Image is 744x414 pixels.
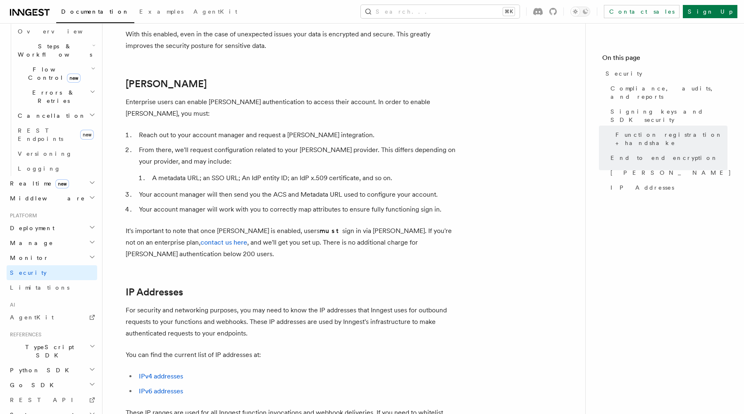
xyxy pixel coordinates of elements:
a: IPv4 addresses [139,372,183,380]
span: Versioning [18,150,72,157]
span: AgentKit [193,8,237,15]
a: Signing keys and SDK security [607,104,727,127]
span: TypeScript SDK [7,343,89,359]
a: Security [7,265,97,280]
li: Reach out to your account manager and request a [PERSON_NAME] integration. [136,129,456,141]
a: Logging [14,161,97,176]
a: Examples [134,2,188,22]
div: Inngest Functions [7,24,97,176]
span: Examples [139,8,184,15]
button: Flow Controlnew [14,62,97,85]
a: IP Addresses [126,286,183,298]
span: Errors & Retries [14,88,90,105]
span: Middleware [7,194,85,202]
a: IP Addresses [607,180,727,195]
span: Platform [7,212,37,219]
span: Security [606,69,642,78]
span: REST API [10,397,80,403]
button: Monitor [7,250,97,265]
a: Sign Up [683,5,737,18]
a: Documentation [56,2,134,23]
span: AI [7,302,15,308]
a: [PERSON_NAME] [607,165,727,180]
span: End to end encryption [610,154,718,162]
a: Compliance, audits, and reports [607,81,727,104]
span: Cancellation [14,112,86,120]
p: Enterprise users can enable [PERSON_NAME] authentication to access their account. In order to ena... [126,96,456,119]
p: It's important to note that once [PERSON_NAME] is enabled, users sign in via [PERSON_NAME]. If yo... [126,225,456,260]
span: Realtime [7,179,69,188]
span: Deployment [7,224,55,232]
button: Python SDK [7,363,97,378]
span: Python SDK [7,366,74,374]
span: Limitations [10,284,69,291]
a: End to end encryption [607,150,727,165]
a: Overview [14,24,97,39]
a: REST API [7,393,97,407]
button: Go SDK [7,378,97,393]
kbd: ⌘K [503,7,515,16]
span: Security [10,269,47,276]
li: Your account manager will work with you to correctly map attributes to ensure fully functioning s... [136,204,456,215]
a: Function registration + handshake [612,127,727,150]
span: Steps & Workflows [14,42,92,59]
span: new [80,130,94,140]
a: Versioning [14,146,97,161]
li: From there, we'll request configuration related to your [PERSON_NAME] provider. This differs depe... [136,144,456,184]
button: Toggle dark mode [570,7,590,17]
a: AgentKit [7,310,97,325]
p: For security and networking purposes, you may need to know the IP addresses that Inngest uses for... [126,305,456,339]
a: IPv6 addresses [139,387,183,395]
button: Steps & Workflows [14,39,97,62]
button: Middleware [7,191,97,206]
span: Overview [18,28,103,35]
strong: must [320,227,342,235]
span: REST Endpoints [18,127,63,142]
span: References [7,331,41,338]
span: [PERSON_NAME] [610,169,732,177]
a: Limitations [7,280,97,295]
a: AgentKit [188,2,242,22]
li: Your account manager will then send you the ACS and Metadata URL used to configure your account. [136,189,456,200]
span: new [55,179,69,188]
span: IP Addresses [610,183,674,192]
p: With this enabled, even in the case of unexpected issues your data is encrypted and secure. This ... [126,29,456,52]
button: Search...⌘K [361,5,520,18]
span: Documentation [61,8,129,15]
span: Manage [7,239,53,247]
a: Security [602,66,727,81]
button: TypeScript SDK [7,340,97,363]
a: contact us here [200,238,247,246]
button: Errors & Retries [14,85,97,108]
span: Flow Control [14,65,91,82]
button: Realtimenew [7,176,97,191]
span: Signing keys and SDK security [610,107,727,124]
span: Logging [18,165,61,172]
span: Compliance, audits, and reports [610,84,727,101]
button: Cancellation [14,108,97,123]
a: [PERSON_NAME] [126,78,207,90]
span: new [67,74,81,83]
a: Contact sales [604,5,680,18]
span: Function registration + handshake [615,131,727,147]
span: Monitor [7,254,49,262]
a: REST Endpointsnew [14,123,97,146]
li: A metadata URL; an SSO URL; An IdP entity ID; an IdP x.509 certificate, and so on. [150,172,456,184]
span: Go SDK [7,381,59,389]
button: Deployment [7,221,97,236]
h4: On this page [602,53,727,66]
span: AgentKit [10,314,54,321]
button: Manage [7,236,97,250]
p: You can find the current list of IP addresses at: [126,349,456,361]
